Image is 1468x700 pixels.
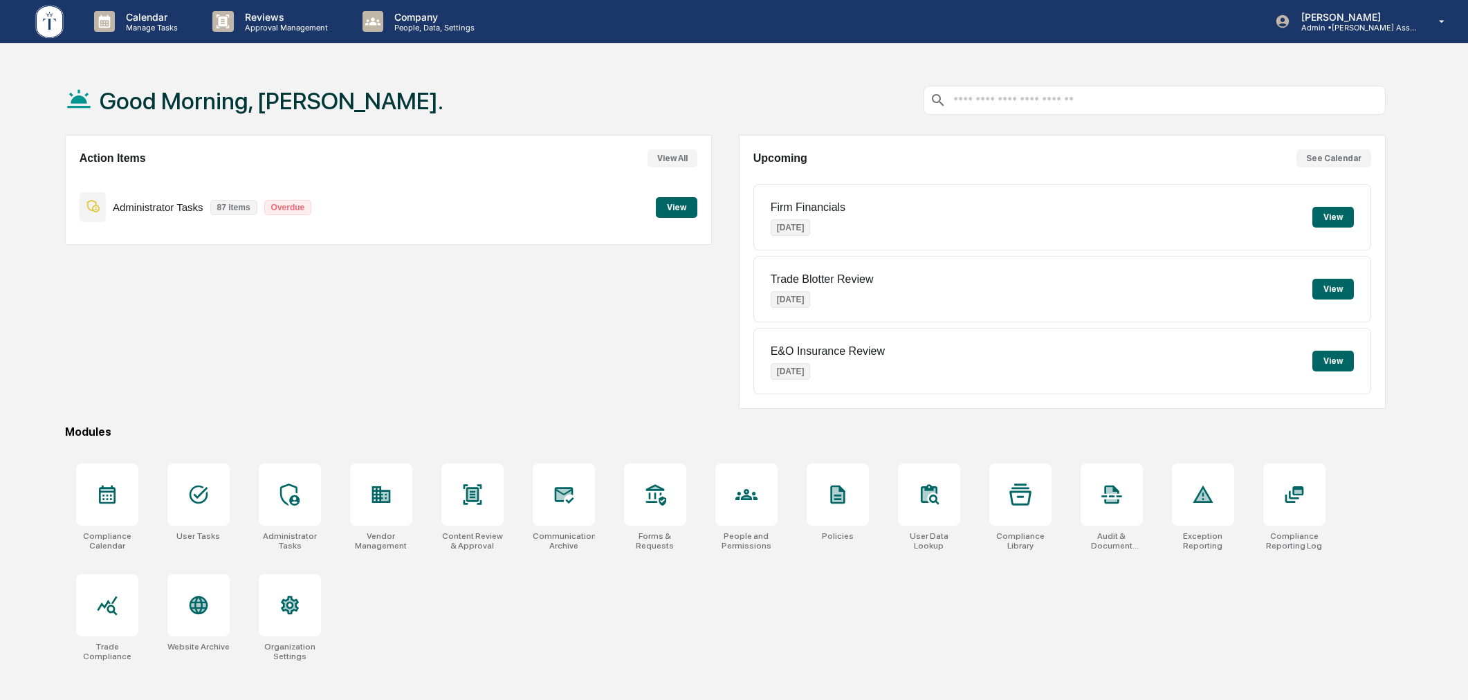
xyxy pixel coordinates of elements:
div: Content Review & Approval [441,531,504,551]
div: Compliance Reporting Log [1263,531,1325,551]
div: Website Archive [167,642,230,652]
button: View [1312,279,1354,300]
p: [DATE] [771,219,811,236]
p: Trade Blotter Review [771,273,874,286]
p: [PERSON_NAME] [1290,11,1419,23]
button: View [1312,207,1354,228]
p: People, Data, Settings [383,23,481,33]
p: Calendar [115,11,185,23]
iframe: Open customer support [1424,654,1461,692]
button: View [656,197,697,218]
div: Vendor Management [350,531,412,551]
p: Administrator Tasks [113,201,203,213]
p: Company [383,11,481,23]
img: logo [33,3,66,41]
div: People and Permissions [715,531,778,551]
p: Firm Financials [771,201,845,214]
p: Approval Management [234,23,335,33]
a: View [656,200,697,213]
div: Organization Settings [259,642,321,661]
button: View [1312,351,1354,371]
div: Modules [65,425,1386,439]
button: See Calendar [1296,149,1371,167]
div: Compliance Library [989,531,1052,551]
p: Reviews [234,11,335,23]
p: Admin • [PERSON_NAME] Asset Management LLC [1290,23,1419,33]
div: User Data Lookup [898,531,960,551]
div: Exception Reporting [1172,531,1234,551]
h2: Action Items [80,152,146,165]
p: Manage Tasks [115,23,185,33]
div: Trade Compliance [76,642,138,661]
div: Communications Archive [533,531,595,551]
div: User Tasks [176,531,220,541]
h2: Upcoming [753,152,807,165]
div: Compliance Calendar [76,531,138,551]
p: [DATE] [771,291,811,308]
div: Administrator Tasks [259,531,321,551]
p: 87 items [210,200,257,215]
h1: Good Morning, [PERSON_NAME]. [100,87,443,115]
div: Forms & Requests [624,531,686,551]
button: View All [648,149,697,167]
p: E&O Insurance Review [771,345,885,358]
p: Overdue [264,200,312,215]
div: Audit & Document Logs [1081,531,1143,551]
p: [DATE] [771,363,811,380]
div: Policies [822,531,854,541]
